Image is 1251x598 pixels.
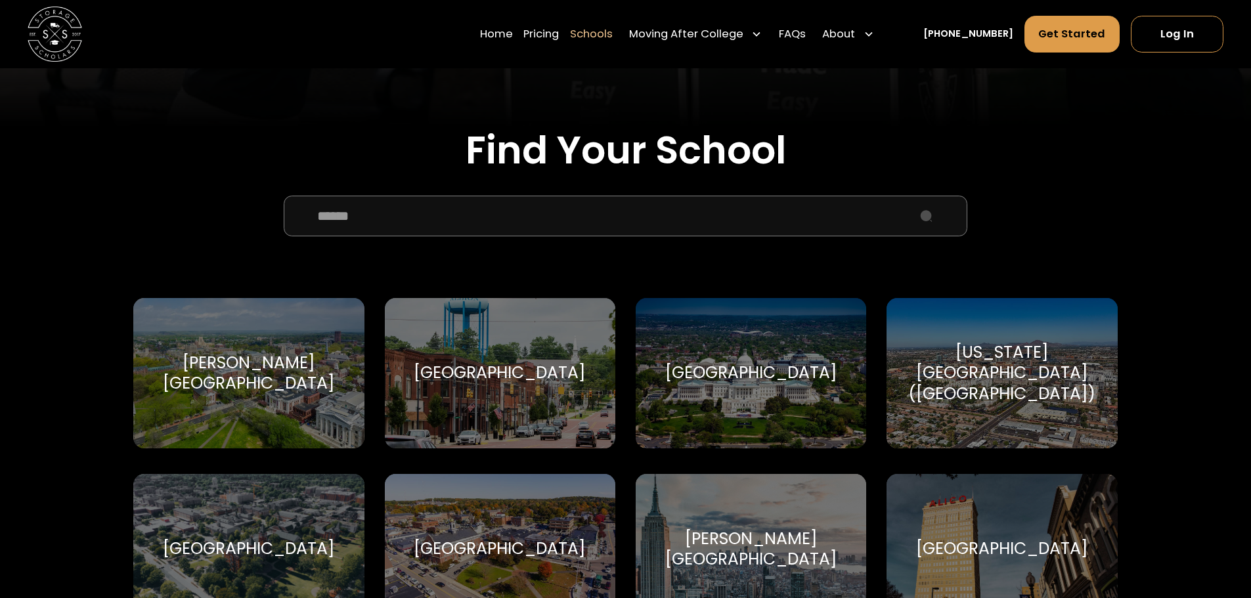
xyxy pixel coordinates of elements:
a: Go to selected school [385,298,615,448]
h2: Find Your School [133,127,1117,173]
div: [US_STATE][GEOGRAPHIC_DATA] ([GEOGRAPHIC_DATA]) [903,342,1101,404]
div: [PERSON_NAME][GEOGRAPHIC_DATA] [652,528,850,569]
img: Storage Scholars main logo [28,7,82,61]
a: home [28,7,82,61]
a: Home [480,15,513,53]
div: About [822,26,855,43]
a: [PHONE_NUMBER] [923,27,1013,41]
a: Go to selected school [636,298,866,448]
a: Go to selected school [887,298,1117,448]
a: Pricing [523,15,559,53]
div: Moving After College [629,26,743,43]
div: [GEOGRAPHIC_DATA] [414,538,586,559]
a: Get Started [1024,16,1120,53]
div: About [817,15,880,53]
a: Go to selected school [133,298,364,448]
div: [PERSON_NAME][GEOGRAPHIC_DATA] [150,352,347,393]
div: [GEOGRAPHIC_DATA] [665,362,837,383]
div: [GEOGRAPHIC_DATA] [163,538,335,559]
div: Moving After College [624,15,768,53]
a: FAQs [779,15,806,53]
div: [GEOGRAPHIC_DATA] [414,362,586,383]
a: Schools [570,15,613,53]
a: Log In [1131,16,1223,53]
div: [GEOGRAPHIC_DATA] [916,538,1088,559]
